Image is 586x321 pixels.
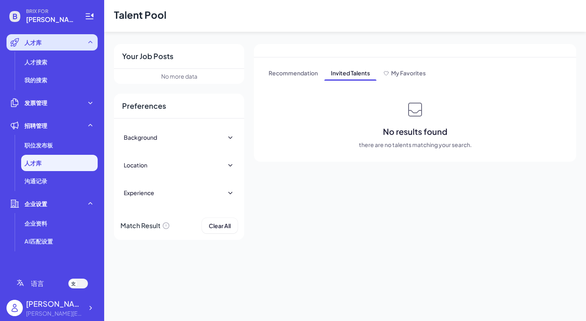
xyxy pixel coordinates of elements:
span: 语言 [31,279,44,288]
span: there are no talents matching your search. [359,141,472,149]
div: No more data [161,72,197,81]
span: My Favorites [391,69,426,77]
span: 企业资料 [24,219,47,227]
span: 沟通记录 [24,177,47,185]
span: 人才库 [24,38,42,46]
span: 发票管理 [24,99,47,107]
div: Your Job Posts [114,44,244,69]
img: user_logo.png [7,300,23,316]
span: 企业设置 [24,200,47,208]
div: Background [124,133,157,141]
span: 职位发布板 [24,141,53,149]
span: 招聘管理 [24,121,47,130]
button: Clear All [202,218,238,233]
span: BRIX FOR [26,8,75,15]
span: monica@joinbrix.com [26,15,75,24]
span: 人才库 [24,159,42,167]
span: Clear All [209,222,231,229]
div: monica@joinbrix.com [26,309,83,318]
span: AI匹配设置 [24,237,53,245]
div: Preferences [114,94,244,119]
div: Location [124,161,147,169]
div: Experience [124,189,154,197]
div: monica zhou [26,298,83,309]
span: Invited Talents [324,67,376,80]
span: Recommendation [262,67,324,80]
span: 人才搜索 [24,58,47,66]
span: 我的搜索 [24,76,47,84]
span: No results found [383,126,447,137]
div: Match Result [120,218,170,233]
